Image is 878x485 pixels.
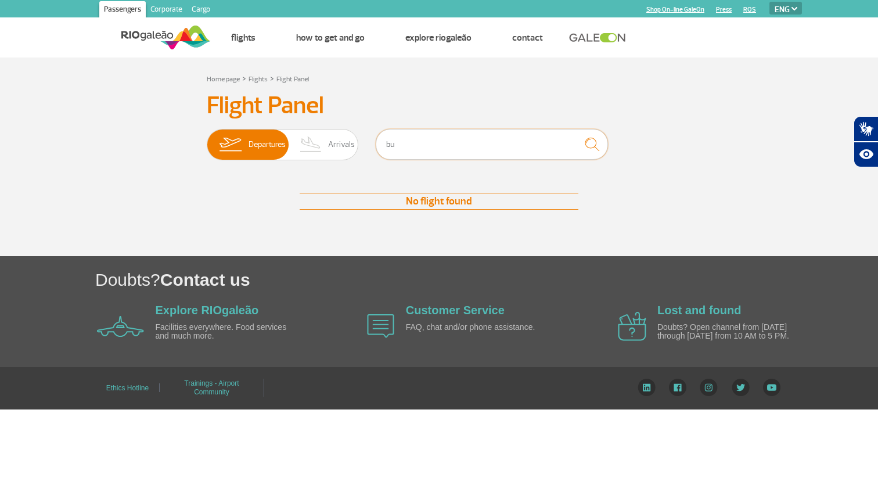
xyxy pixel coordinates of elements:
a: Lost and found [657,304,741,317]
span: Departures [249,130,286,160]
a: > [270,71,274,85]
a: Contact [512,32,543,44]
span: Contact us [160,270,250,289]
img: airplane icon [367,314,394,338]
a: Shop On-line GaleOn [646,6,704,13]
a: Flight Panel [276,75,309,84]
a: Cargo [187,1,215,20]
a: Explore RIOgaleão [405,32,472,44]
span: Arrivals [328,130,355,160]
img: YouTube [763,379,780,396]
img: Twitter [732,379,750,396]
a: Ethics Hotline [106,380,149,396]
div: Plugin de acessibilidade da Hand Talk. [854,116,878,167]
img: Instagram [700,379,718,396]
h3: Flight Panel [207,91,671,120]
a: RQS [743,6,756,13]
a: Customer Service [406,304,505,317]
button: Abrir recursos assistivos. [854,142,878,167]
a: Home page [207,75,240,84]
p: Doubts? Open channel from [DATE] through [DATE] from 10 AM to 5 PM. [657,323,791,341]
a: Explore RIOgaleão [156,304,259,317]
a: > [242,71,246,85]
input: Flight, city or airline [376,129,608,160]
a: Press [716,6,732,13]
img: airplane icon [618,312,646,341]
a: Passengers [99,1,146,20]
div: No flight found [300,193,578,210]
a: Trainings - Airport Community [184,375,239,400]
img: slider-embarque [212,130,249,160]
img: slider-desembarque [294,130,328,160]
button: Abrir tradutor de língua de sinais. [854,116,878,142]
a: How to get and go [296,32,365,44]
img: LinkedIn [638,379,656,396]
a: Flights [249,75,268,84]
a: Flights [231,32,256,44]
p: Facilities everywhere. Food services and much more. [156,323,289,341]
a: Corporate [146,1,187,20]
p: FAQ, chat and/or phone assistance. [406,323,539,332]
h1: Doubts? [95,268,878,292]
img: airplane icon [97,316,144,337]
img: Facebook [669,379,686,396]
